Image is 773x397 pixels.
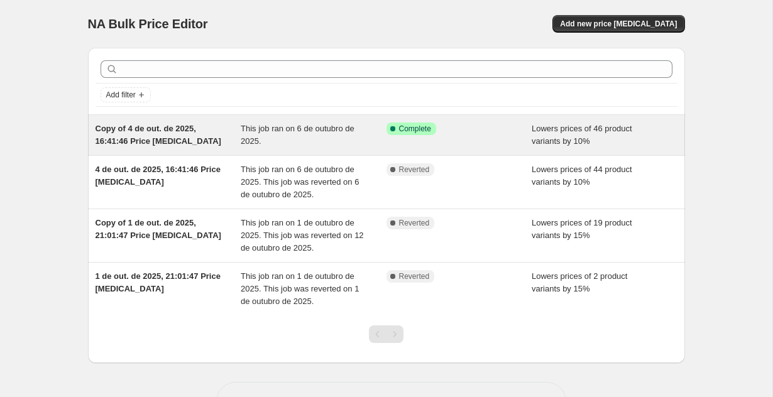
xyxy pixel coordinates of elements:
[106,90,136,100] span: Add filter
[532,271,627,293] span: Lowers prices of 2 product variants by 15%
[101,87,151,102] button: Add filter
[96,271,221,293] span: 1 de out. de 2025, 21:01:47 Price [MEDICAL_DATA]
[399,124,431,134] span: Complete
[241,124,354,146] span: This job ran on 6 de outubro de 2025.
[241,271,359,306] span: This job ran on 1 de outubro de 2025. This job was reverted on 1 de outubro de 2025.
[241,165,359,199] span: This job ran on 6 de outubro de 2025. This job was reverted on 6 de outubro de 2025.
[399,271,430,281] span: Reverted
[369,325,403,343] nav: Pagination
[399,218,430,228] span: Reverted
[96,124,221,146] span: Copy of 4 de out. de 2025, 16:41:46 Price [MEDICAL_DATA]
[96,165,221,187] span: 4 de out. de 2025, 16:41:46 Price [MEDICAL_DATA]
[88,17,208,31] span: NA Bulk Price Editor
[399,165,430,175] span: Reverted
[532,124,632,146] span: Lowers prices of 46 product variants by 10%
[532,165,632,187] span: Lowers prices of 44 product variants by 10%
[532,218,632,240] span: Lowers prices of 19 product variants by 15%
[96,218,221,240] span: Copy of 1 de out. de 2025, 21:01:47 Price [MEDICAL_DATA]
[241,218,364,253] span: This job ran on 1 de outubro de 2025. This job was reverted on 12 de outubro de 2025.
[552,15,684,33] button: Add new price [MEDICAL_DATA]
[560,19,677,29] span: Add new price [MEDICAL_DATA]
